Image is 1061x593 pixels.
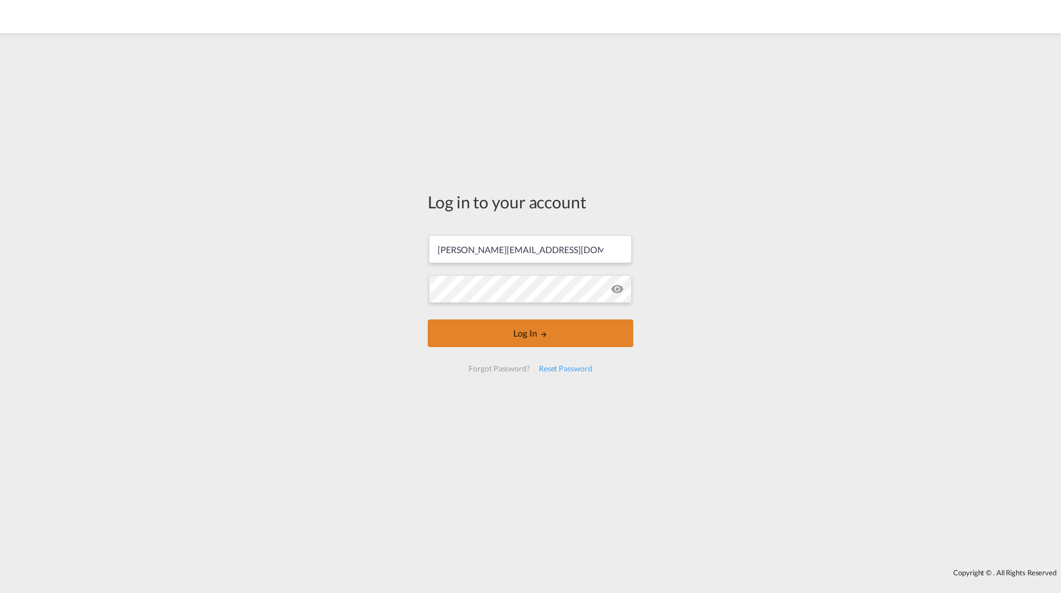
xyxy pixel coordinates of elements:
[428,190,633,213] div: Log in to your account
[611,282,624,296] md-icon: icon-eye-off
[429,235,632,263] input: Enter email/phone number
[534,359,597,379] div: Reset Password
[428,319,633,347] button: LOGIN
[464,359,534,379] div: Forgot Password?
